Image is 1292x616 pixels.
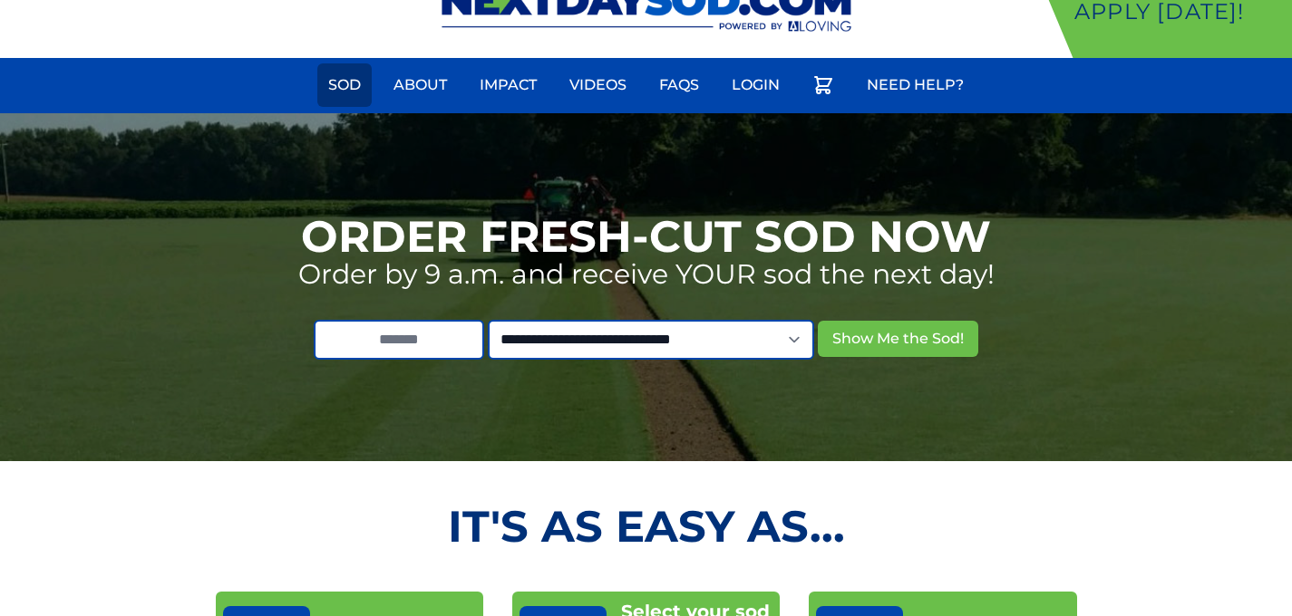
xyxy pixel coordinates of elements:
p: Order by 9 a.m. and receive YOUR sod the next day! [298,258,995,291]
button: Show Me the Sod! [818,321,978,357]
h1: Order Fresh-Cut Sod Now [301,215,991,258]
h2: It's as Easy As... [216,505,1077,548]
a: Sod [317,63,372,107]
a: Videos [559,63,637,107]
a: About [383,63,458,107]
a: Need Help? [856,63,975,107]
a: FAQs [648,63,710,107]
a: Impact [469,63,548,107]
a: Login [721,63,791,107]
